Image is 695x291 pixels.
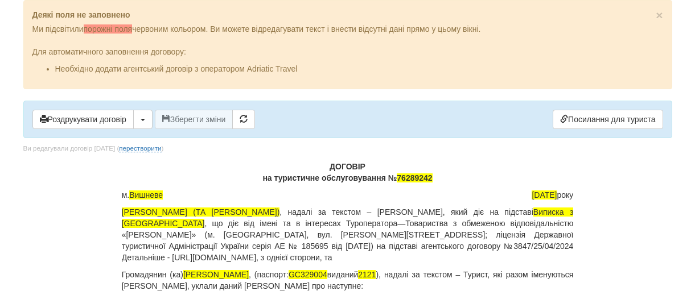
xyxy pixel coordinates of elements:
[155,110,233,129] button: Зберегти зміни
[532,190,557,199] span: [DATE]
[55,63,663,74] li: Необхідно додати агентський договір з оператором Adriatic Travel
[119,144,161,152] a: перестворити
[32,35,663,74] div: Для автоматичного заповнення договору:
[358,270,376,279] span: 2121
[122,189,163,201] span: м.
[553,110,663,129] a: Посилання для туриста
[129,190,163,199] span: Вишневе
[183,270,249,279] span: [PERSON_NAME]
[656,9,663,22] span: ×
[84,24,133,34] span: порожні поля
[532,189,573,201] span: року
[289,270,327,279] span: GC329004
[397,173,432,182] span: 76289242
[32,9,663,20] p: Деякі поля не заповнено
[32,23,663,35] p: Ми підсвітили червоним кольором. Ви можете відредагувати текст і внести відсутні дані прямо у цьо...
[23,144,164,153] div: Ви редагували договір [DATE] ( )
[32,110,134,129] button: Роздрукувати договір
[122,161,574,184] p: ДОГОВІР на туристичне обслуговування №
[122,206,574,263] p: , надалі за текстом – [PERSON_NAME], який діє на підставі , що діє від імені та в інтересах Туроп...
[656,9,663,21] button: Close
[122,207,280,217] span: [PERSON_NAME] (ТА [PERSON_NAME])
